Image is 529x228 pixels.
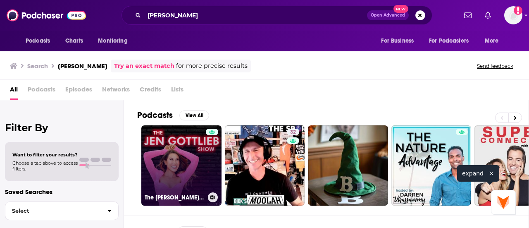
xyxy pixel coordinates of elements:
span: Charts [65,35,83,47]
span: For Business [381,35,414,47]
button: Show profile menu [504,6,522,24]
h2: Podcasts [137,110,173,120]
span: Networks [102,83,130,100]
span: Want to filter your results? [12,152,78,158]
span: Logged in as Ashley_Beenen [504,6,522,24]
a: PodcastsView All [137,110,209,120]
a: All [10,83,18,100]
span: Lists [171,83,183,100]
a: Show notifications dropdown [461,8,475,22]
button: Send feedback [474,62,516,70]
button: Open AdvancedNew [367,10,409,20]
span: New [393,5,408,13]
a: Charts [60,33,88,49]
span: For Podcasters [429,35,469,47]
span: Monitoring [98,35,127,47]
span: for more precise results [176,61,248,71]
span: Credits [140,83,161,100]
a: 32 [287,129,299,135]
img: User Profile [504,6,522,24]
button: open menu [375,33,424,49]
span: More [485,35,499,47]
h3: Search [27,62,48,70]
button: open menu [424,33,481,49]
input: Search podcasts, credits, & more... [144,9,367,22]
a: The [PERSON_NAME] Show [141,125,222,206]
svg: Add a profile image [514,6,522,15]
span: Choose a tab above to access filters. [12,160,78,172]
span: Episodes [65,83,92,100]
span: Podcasts [28,83,55,100]
p: Saved Searches [5,188,119,196]
button: open menu [479,33,509,49]
button: View All [179,110,209,120]
button: Select [5,202,119,220]
h3: [PERSON_NAME] [58,62,107,70]
span: Podcasts [26,35,50,47]
span: Open Advanced [371,13,405,17]
div: Search podcasts, credits, & more... [122,6,432,25]
a: Try an exact match [114,61,174,71]
a: Show notifications dropdown [481,8,494,22]
img: Podchaser - Follow, Share and Rate Podcasts [7,7,86,23]
button: open menu [92,33,138,49]
button: open menu [20,33,61,49]
span: Select [5,208,101,214]
span: 32 [290,128,296,137]
a: 32 [225,125,305,206]
h3: The [PERSON_NAME] Show [145,194,205,201]
h2: Filter By [5,122,119,134]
